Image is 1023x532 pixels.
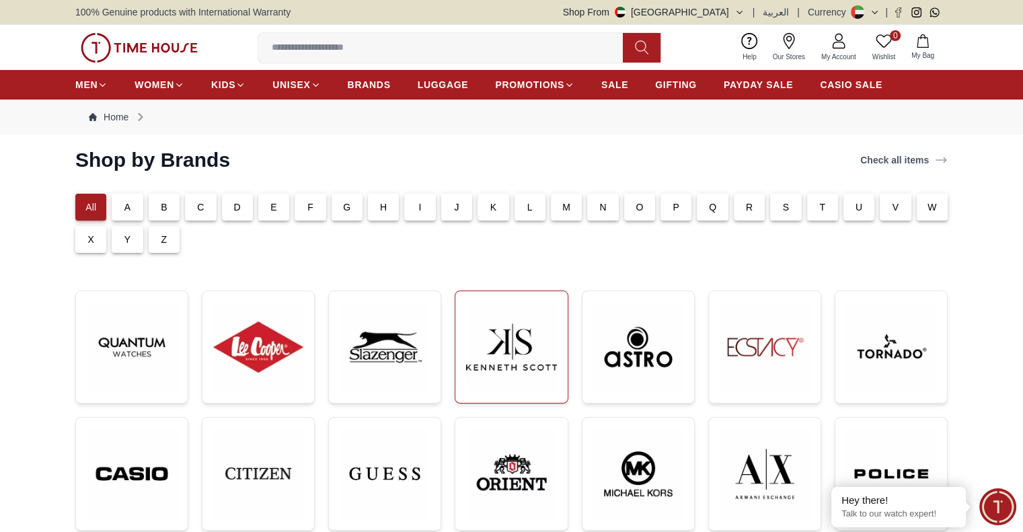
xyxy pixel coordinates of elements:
p: B [161,200,167,214]
p: Z [161,233,167,246]
span: Our Stores [767,52,810,62]
img: ... [87,302,177,392]
span: My Bag [906,50,940,61]
a: Our Stores [765,30,813,65]
img: ... [81,33,198,63]
span: My Account [816,52,862,62]
p: C [197,200,204,214]
p: J [454,200,459,214]
div: Hey there! [841,494,956,507]
a: GIFTING [655,73,697,97]
a: Home [89,110,128,124]
p: F [307,200,313,214]
span: PAYDAY SALE [724,78,793,91]
img: ... [593,302,683,392]
span: LUGGAGE [418,78,469,91]
a: Help [734,30,765,65]
button: العربية [763,5,789,19]
img: ... [466,428,556,519]
span: | [753,5,755,19]
img: ... [213,428,303,519]
p: N [599,200,606,214]
p: O [636,200,643,214]
img: ... [466,302,556,392]
img: ... [340,428,430,519]
span: GIFTING [655,78,697,91]
p: U [856,200,862,214]
p: All [85,200,96,214]
a: BRANDS [348,73,391,97]
a: SALE [601,73,628,97]
p: I [419,200,422,214]
p: A [124,200,131,214]
div: Currency [808,5,851,19]
span: Help [737,52,762,62]
a: KIDS [211,73,245,97]
a: Facebook [893,7,903,17]
span: CASIO SALE [820,78,882,91]
img: ... [846,302,936,392]
span: KIDS [211,78,235,91]
img: ... [846,428,936,519]
p: D [234,200,241,214]
span: UNISEX [272,78,310,91]
span: BRANDS [348,78,391,91]
span: | [885,5,888,19]
a: LUGGAGE [418,73,469,97]
span: Wishlist [867,52,901,62]
p: V [893,200,899,214]
span: 0 [890,30,901,41]
div: Chat Widget [979,488,1016,525]
span: SALE [601,78,628,91]
p: E [270,200,277,214]
p: P [673,200,679,214]
a: UNISEX [272,73,320,97]
img: ... [720,428,810,519]
a: PROMOTIONS [495,73,574,97]
h2: Shop by Brands [75,148,230,172]
span: | [797,5,800,19]
p: T [819,200,825,214]
a: PAYDAY SALE [724,73,793,97]
p: S [783,200,790,214]
a: CASIO SALE [820,73,882,97]
p: K [490,200,497,214]
p: W [927,200,936,214]
img: ... [340,302,430,392]
img: ... [87,428,177,519]
button: Shop From[GEOGRAPHIC_DATA] [563,5,745,19]
img: United Arab Emirates [615,7,626,17]
nav: Breadcrumb [75,100,948,135]
img: ... [213,302,303,392]
a: Instagram [911,7,921,17]
a: Whatsapp [930,7,940,17]
span: WOMEN [135,78,174,91]
p: Q [709,200,716,214]
p: M [562,200,570,214]
p: Talk to our watch expert! [841,508,956,520]
p: L [527,200,533,214]
p: R [746,200,753,214]
a: MEN [75,73,108,97]
img: ... [720,302,810,392]
p: Y [124,233,131,246]
a: 0Wishlist [864,30,903,65]
span: PROMOTIONS [495,78,564,91]
span: 100% Genuine products with International Warranty [75,5,291,19]
img: ... [593,428,683,519]
span: MEN [75,78,98,91]
button: My Bag [903,32,942,63]
p: X [87,233,94,246]
p: H [380,200,387,214]
a: WOMEN [135,73,184,97]
p: G [343,200,350,214]
a: Check all items [858,151,950,169]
